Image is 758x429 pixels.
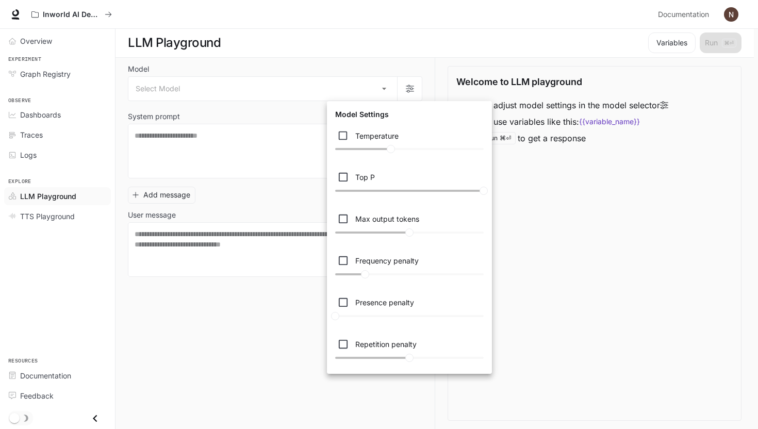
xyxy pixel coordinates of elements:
[331,124,488,161] div: Controls the creativity and randomness of the response. Higher values (e.g., 0.8) result in more ...
[355,130,399,141] p: Temperature
[355,255,419,266] p: Frequency penalty
[331,332,488,370] div: Penalizes new tokens based on whether they appear in the prompt or the generated text so far. Val...
[355,339,417,350] p: Repetition penalty
[331,105,393,124] h6: Model Settings
[331,207,488,244] div: Sets the maximum number of tokens (words or subwords) in the generated output. Directly controls ...
[331,290,488,328] div: Penalizes new tokens based on whether they appear in the generated text so far. Higher values inc...
[355,297,414,308] p: Presence penalty
[331,249,488,286] div: Penalizes new tokens based on their existing frequency in the generated text. Higher values decre...
[331,165,488,203] div: Maintains diversity and naturalness by considering only the tokens with the highest cumulative pr...
[355,172,375,183] p: Top P
[355,213,419,224] p: Max output tokens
